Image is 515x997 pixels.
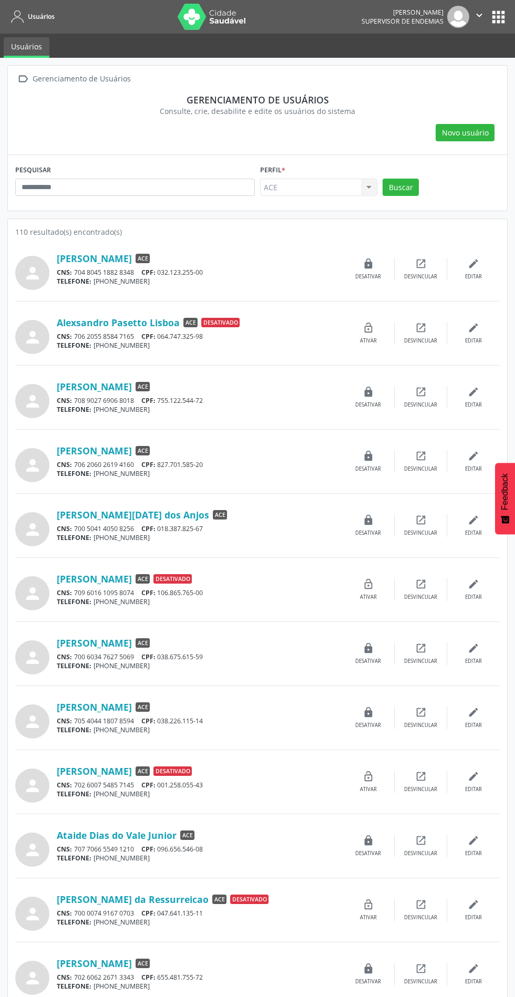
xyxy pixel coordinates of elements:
div: Editar [465,978,482,985]
span: CPF: [141,716,156,725]
i: open_in_new [415,963,427,974]
span: CNS: [57,973,72,982]
i: open_in_new [415,386,427,398]
span: Feedback [500,473,510,510]
span: TELEFONE: [57,469,91,478]
span: Desativado [153,766,192,776]
a: [PERSON_NAME] [57,573,132,585]
div: 702 6062 2671 3343 655.481.755-72 [57,973,342,982]
span: Desativado [230,895,269,904]
i: lock [363,258,374,269]
button: Feedback - Mostrar pesquisa [495,463,515,534]
div: Editar [465,401,482,409]
i: person [23,648,42,667]
i: open_in_new [415,899,427,910]
div: Desativar [355,401,381,409]
i: person [23,392,42,411]
div: Desativar [355,722,381,729]
span: CPF: [141,973,156,982]
i: edit [468,450,479,462]
div: Desativar [355,273,381,281]
a: [PERSON_NAME] [57,637,132,649]
div: Desativar [355,978,381,985]
div: Editar [465,786,482,793]
div: 709 6016 1095 8074 106.865.765-00 [57,588,342,597]
div: Editar [465,273,482,281]
div: Editar [465,658,482,665]
i: person [23,905,42,923]
i: open_in_new [415,514,427,526]
div: Desvincular [404,786,437,793]
i: edit [468,322,479,334]
span: Desativado [153,574,192,584]
span: CPF: [141,268,156,277]
div: Desativar [355,658,381,665]
img: img [447,6,469,28]
div: Editar [465,850,482,857]
span: CNS: [57,268,72,277]
span: Usuários [28,12,55,21]
span: CNS: [57,909,72,918]
span: ACE [136,766,150,776]
div: Desvincular [404,914,437,921]
div: 708 9027 6906 8018 755.122.544-72 [57,396,342,405]
div: Desvincular [404,658,437,665]
i: open_in_new [415,578,427,590]
div: Desativar [355,850,381,857]
div: Editar [465,465,482,473]
i: edit [468,707,479,718]
span: ACE [136,959,150,968]
i: person [23,969,42,988]
span: CPF: [141,460,156,469]
i: open_in_new [415,322,427,334]
i: open_in_new [415,258,427,269]
i: lock_open [363,322,374,334]
i: edit [468,578,479,590]
i: lock [363,450,374,462]
div: Desativar [355,529,381,537]
button: Buscar [383,179,419,196]
span: CPF: [141,652,156,661]
span: TELEFONE: [57,725,91,734]
div: Desvincular [404,401,437,409]
span: TELEFONE: [57,405,91,414]
div: Editar [465,594,482,601]
div: Ativar [360,914,377,921]
label: Perfil [260,162,285,179]
span: Novo usuário [442,127,489,138]
span: ACE [136,638,150,648]
span: CNS: [57,332,72,341]
i: lock [363,963,374,974]
div: [PHONE_NUMBER] [57,790,342,798]
span: TELEFONE: [57,597,91,606]
div: Gerenciamento de Usuários [30,71,132,87]
a: [PERSON_NAME] [57,381,132,392]
span: ACE [180,830,194,840]
div: 700 5041 4050 8256 018.387.825-67 [57,524,342,533]
i: lock_open [363,899,374,910]
i: person [23,776,42,795]
span: CPF: [141,524,156,533]
i:  [473,9,485,21]
div: [PHONE_NUMBER] [57,341,342,350]
div: 704 8045 1882 8348 032.123.255-00 [57,268,342,277]
div: [PHONE_NUMBER] [57,982,342,991]
a: [PERSON_NAME] [57,701,132,713]
div: Editar [465,722,482,729]
div: [PHONE_NUMBER] [57,597,342,606]
button:  [469,6,489,28]
div: [PHONE_NUMBER] [57,725,342,734]
div: [PHONE_NUMBER] [57,918,342,927]
span: TELEFONE: [57,854,91,863]
div: 110 resultado(s) encontrado(s) [15,226,500,237]
div: Ativar [360,337,377,345]
div: 702 6007 5485 7145 001.258.055-43 [57,781,342,790]
span: TELEFONE: [57,341,91,350]
span: CPF: [141,396,156,405]
div: Gerenciamento de usuários [23,94,492,106]
div: 700 0074 9167 0703 047.641.135-11 [57,909,342,918]
button: apps [489,8,508,26]
a: [PERSON_NAME] [57,765,132,777]
span: CNS: [57,781,72,790]
span: CPF: [141,588,156,597]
